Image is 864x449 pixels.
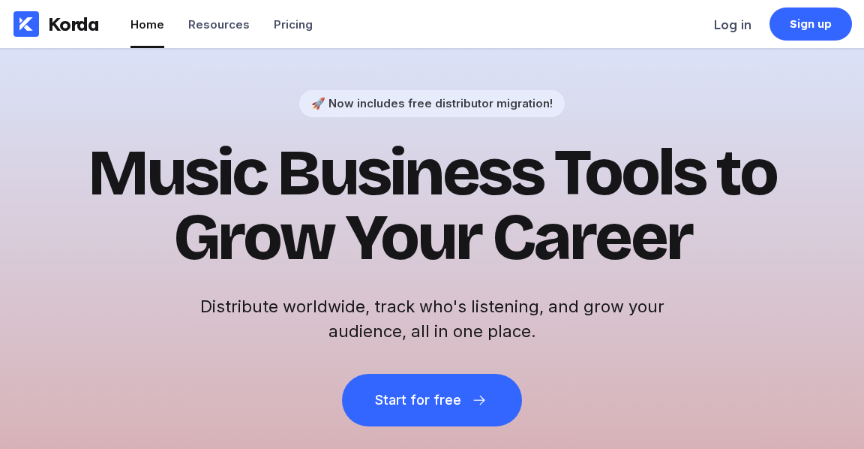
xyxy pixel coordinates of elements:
[130,17,164,32] div: Home
[188,17,250,32] div: Resources
[769,8,852,41] a: Sign up
[375,393,460,408] div: Start for free
[192,294,672,344] h2: Distribute worldwide, track who's listening, and grow your audience, all in one place.
[714,17,751,32] div: Log in
[311,96,553,110] div: 🚀 Now includes free distributor migration!
[274,17,313,32] div: Pricing
[342,374,522,426] button: Start for free
[64,141,799,270] h1: Music Business Tools to Grow Your Career
[48,13,99,35] div: Korda
[790,17,832,32] div: Sign up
